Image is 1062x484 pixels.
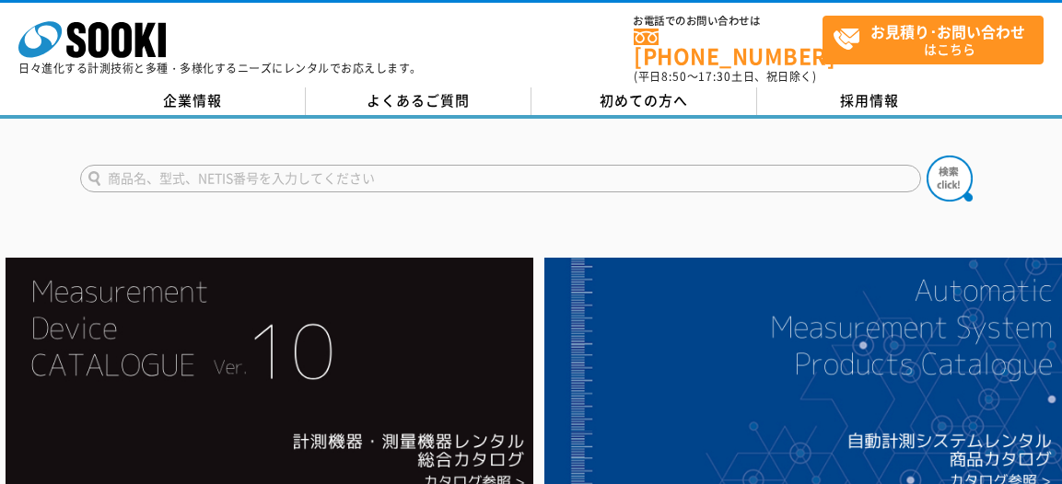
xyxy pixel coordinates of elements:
a: 初めての方へ [531,87,757,115]
a: よくあるご質問 [306,87,531,115]
a: [PHONE_NUMBER] [634,29,823,66]
span: お電話でのお問い合わせは [634,16,823,27]
span: 初めての方へ [600,90,688,110]
a: 企業情報 [80,87,306,115]
span: 8:50 [661,68,687,85]
strong: お見積り･お問い合わせ [870,20,1025,42]
a: 採用情報 [757,87,983,115]
span: (平日 ～ 土日、祝日除く) [634,68,816,85]
span: はこちら [833,17,1043,63]
img: btn_search.png [927,156,973,202]
input: 商品名、型式、NETIS番号を入力してください [80,165,921,192]
a: お見積り･お問い合わせはこちら [823,16,1044,64]
p: 日々進化する計測技術と多種・多様化するニーズにレンタルでお応えします。 [18,63,422,74]
span: 17:30 [698,68,731,85]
